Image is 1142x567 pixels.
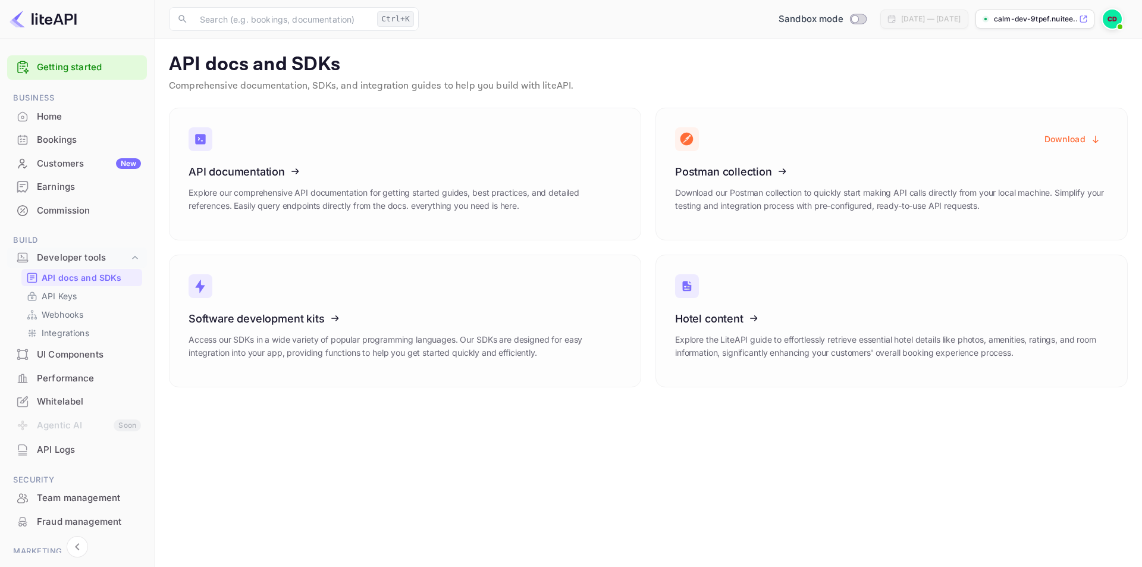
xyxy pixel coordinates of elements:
[21,269,142,286] div: API docs and SDKs
[42,290,77,302] p: API Keys
[189,165,622,178] h3: API documentation
[21,306,142,323] div: Webhooks
[189,333,622,359] p: Access our SDKs in a wide variety of popular programming languages. Our SDKs are designed for eas...
[7,105,147,127] a: Home
[7,510,147,532] a: Fraud management
[7,545,147,558] span: Marketing
[7,487,147,510] div: Team management
[7,343,147,366] div: UI Components
[7,199,147,223] div: Commission
[7,176,147,199] div: Earnings
[37,515,141,529] div: Fraud management
[7,176,147,198] a: Earnings
[779,12,843,26] span: Sandbox mode
[1103,10,1122,29] img: Calm Dev
[7,129,147,151] a: Bookings
[37,372,141,386] div: Performance
[7,129,147,152] div: Bookings
[26,308,137,321] a: Webhooks
[377,11,414,27] div: Ctrl+K
[7,234,147,247] span: Build
[37,180,141,194] div: Earnings
[7,92,147,105] span: Business
[37,443,141,457] div: API Logs
[774,12,871,26] div: Switch to Production mode
[7,248,147,268] div: Developer tools
[37,133,141,147] div: Bookings
[26,327,137,339] a: Integrations
[116,158,141,169] div: New
[42,327,89,339] p: Integrations
[21,287,142,305] div: API Keys
[7,390,147,412] a: Whitelabel
[193,7,372,31] input: Search (e.g. bookings, documentation)
[7,367,147,389] a: Performance
[37,157,141,171] div: Customers
[7,367,147,390] div: Performance
[7,438,147,462] div: API Logs
[169,79,1128,93] p: Comprehensive documentation, SDKs, and integration guides to help you build with liteAPI.
[655,255,1128,387] a: Hotel contentExplore the LiteAPI guide to effortlessly retrieve essential hotel details like phot...
[42,271,122,284] p: API docs and SDKs
[675,165,1108,178] h3: Postman collection
[7,199,147,221] a: Commission
[169,108,641,240] a: API documentationExplore our comprehensive API documentation for getting started guides, best pra...
[37,204,141,218] div: Commission
[37,251,129,265] div: Developer tools
[7,438,147,461] a: API Logs
[26,290,137,302] a: API Keys
[37,110,141,124] div: Home
[7,152,147,174] a: CustomersNew
[189,186,622,212] p: Explore our comprehensive API documentation for getting started guides, best practices, and detai...
[675,186,1108,212] p: Download our Postman collection to quickly start making API calls directly from your local machin...
[7,343,147,365] a: UI Components
[37,348,141,362] div: UI Components
[37,491,141,505] div: Team management
[67,536,88,557] button: Collapse navigation
[37,61,141,74] a: Getting started
[994,14,1077,24] p: calm-dev-9tpef.nuitee....
[169,53,1128,77] p: API docs and SDKs
[26,271,137,284] a: API docs and SDKs
[37,395,141,409] div: Whitelabel
[7,55,147,80] div: Getting started
[901,14,961,24] div: [DATE] — [DATE]
[7,474,147,487] span: Security
[7,487,147,509] a: Team management
[1037,127,1108,151] button: Download
[7,105,147,129] div: Home
[189,312,622,325] h3: Software development kits
[675,333,1108,359] p: Explore the LiteAPI guide to effortlessly retrieve essential hotel details like photos, amenities...
[675,312,1108,325] h3: Hotel content
[7,390,147,413] div: Whitelabel
[42,308,83,321] p: Webhooks
[169,255,641,387] a: Software development kitsAccess our SDKs in a wide variety of popular programming languages. Our ...
[7,152,147,176] div: CustomersNew
[21,324,142,342] div: Integrations
[10,10,77,29] img: LiteAPI logo
[7,510,147,534] div: Fraud management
